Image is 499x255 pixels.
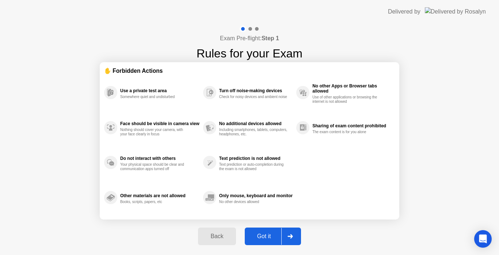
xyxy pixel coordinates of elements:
[247,233,281,240] div: Got it
[312,83,391,94] div: No other Apps or Browser tabs allowed
[219,128,288,136] div: Including smartphones, tablets, computers, headphones, etc.
[474,230,492,248] div: Open Intercom Messenger
[219,193,293,198] div: Only mouse, keyboard and monitor
[104,67,395,75] div: ✋ Forbidden Actions
[197,45,302,62] h1: Rules for your Exam
[262,35,279,41] b: Step 1
[198,228,236,245] button: Back
[120,156,199,161] div: Do not interact with others
[120,162,189,171] div: Your physical space should be clear and communication apps turned off
[120,88,199,93] div: Use a private test area
[425,7,486,16] img: Delivered by Rosalyn
[120,95,189,99] div: Somewhere quiet and undisturbed
[220,34,279,43] h4: Exam Pre-flight:
[219,95,288,99] div: Check for noisy devices and ambient noise
[219,162,288,171] div: Text prediction or auto-completion during the exam is not allowed
[120,193,199,198] div: Other materials are not allowed
[120,121,199,126] div: Face should be visible in camera view
[312,130,381,134] div: The exam content is for you alone
[245,228,301,245] button: Got it
[219,156,293,161] div: Text prediction is not allowed
[219,121,293,126] div: No additional devices allowed
[219,88,293,93] div: Turn off noise-making devices
[312,95,381,104] div: Use of other applications or browsing the internet is not allowed
[219,200,288,204] div: No other devices allowed
[388,7,420,16] div: Delivered by
[120,128,189,136] div: Nothing should cover your camera, with your face clearly in focus
[200,233,233,240] div: Back
[120,200,189,204] div: Books, scripts, papers, etc
[312,123,391,128] div: Sharing of exam content prohibited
